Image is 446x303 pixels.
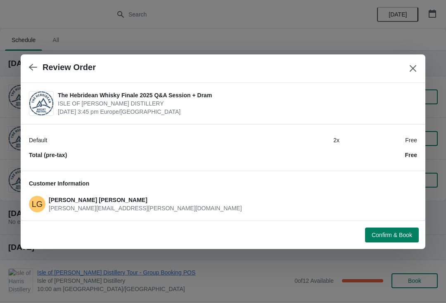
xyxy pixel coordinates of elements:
[365,228,419,242] button: Confirm & Book
[58,99,413,108] span: ISLE OF [PERSON_NAME] DISTILLERY
[262,136,339,144] div: 2 x
[406,61,420,76] button: Close
[32,200,43,209] text: LG
[405,151,417,159] strong: Free
[372,232,412,238] span: Confirm & Book
[29,196,45,212] span: Linda
[29,136,262,144] div: Default
[43,63,96,72] h2: Review Order
[58,108,413,116] span: [DATE] 3:45 pm Europe/[GEOGRAPHIC_DATA]
[339,136,417,144] div: Free
[58,91,413,99] span: The Hebridean Whisky Finale 2025 Q&A Session + Dram
[49,197,147,203] span: [PERSON_NAME] [PERSON_NAME]
[49,205,242,211] span: [PERSON_NAME][EMAIL_ADDRESS][PERSON_NAME][DOMAIN_NAME]
[29,152,67,158] strong: Total (pre-tax)
[29,180,89,187] span: Customer Information
[29,92,53,115] img: The Hebridean Whisky Finale 2025 Q&A Session + Dram | ISLE OF HARRIS DISTILLERY | September 13 | ...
